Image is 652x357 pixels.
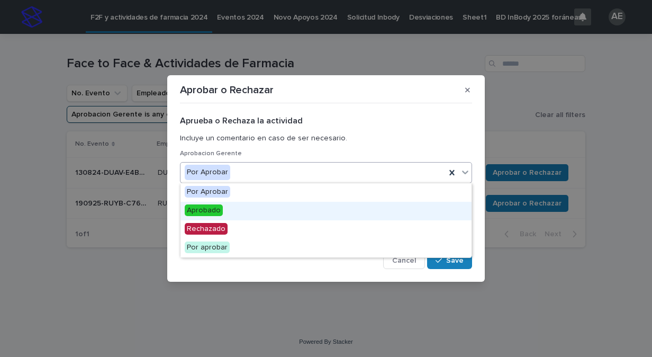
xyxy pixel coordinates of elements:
[180,202,472,220] div: Aprobado
[185,223,228,235] span: Rechazado
[185,242,230,253] span: Por aprobar
[180,239,472,257] div: Por aprobar
[446,257,464,264] span: Save
[180,220,472,239] div: Rechazado
[392,257,416,264] span: Cancel
[180,183,472,202] div: Por Aprobar
[427,252,472,269] button: Save
[180,116,472,126] h2: Aprueba o Rechaza la actividad
[185,186,230,198] span: Por Aprobar
[180,84,274,96] p: Aprobar o Rechazar
[180,134,472,143] p: Incluye un comentario en caso de ser necesario.
[180,150,242,157] span: Aprobacion Gerente
[185,165,230,180] div: Por Aprobar
[185,204,223,216] span: Aprobado
[383,252,425,269] button: Cancel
